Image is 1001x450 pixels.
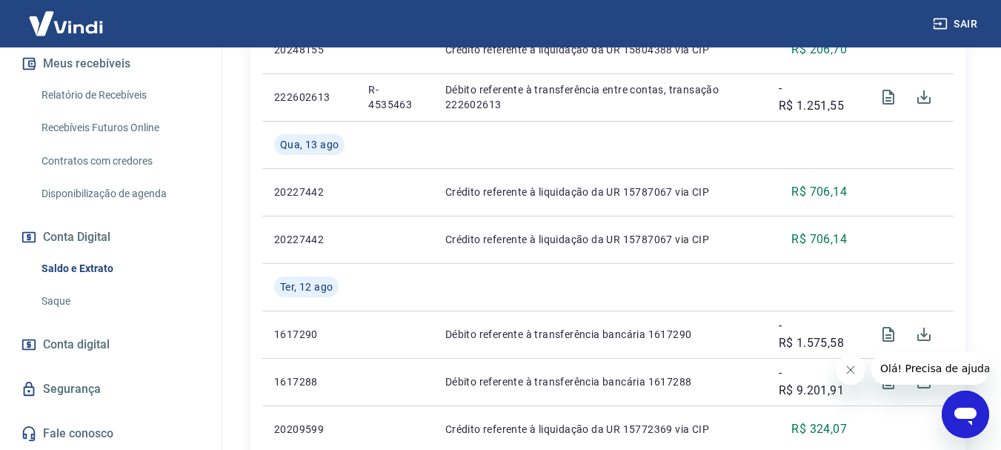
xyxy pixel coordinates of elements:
[18,47,204,80] button: Meus recebíveis
[18,1,114,46] img: Vindi
[445,327,755,342] p: Débito referente à transferência bancária 1617290
[36,80,204,110] a: Relatório de Recebíveis
[445,82,755,112] p: Débito referente à transferência entre contas, transação 222602613
[871,79,906,115] span: Visualizar
[779,79,847,115] p: -R$ 1.251,55
[779,364,847,400] p: -R$ 9.201,91
[36,254,204,284] a: Saldo e Extrato
[791,183,847,201] p: R$ 706,14
[906,317,942,352] span: Download
[445,232,755,247] p: Crédito referente à liquidação da UR 15787067 via CIP
[274,422,345,437] p: 20209599
[445,185,755,199] p: Crédito referente à liquidação da UR 15787067 via CIP
[791,231,847,248] p: R$ 706,14
[280,279,333,294] span: Ter, 12 ago
[18,328,204,361] a: Conta digital
[274,185,345,199] p: 20227442
[836,355,865,385] iframe: Fechar mensagem
[368,82,421,112] p: R-4535463
[871,352,989,385] iframe: Mensagem da empresa
[18,221,204,254] button: Conta Digital
[942,391,989,438] iframe: Botão para abrir a janela de mensagens
[18,373,204,406] a: Segurança
[43,334,110,355] span: Conta digital
[36,179,204,209] a: Disponibilização de agenda
[791,420,847,438] p: R$ 324,07
[445,374,755,389] p: Débito referente à transferência bancária 1617288
[36,286,204,317] a: Saque
[274,90,345,105] p: 222602613
[274,374,345,389] p: 1617288
[930,10,983,38] button: Sair
[274,232,345,247] p: 20227442
[445,422,755,437] p: Crédito referente à liquidação da UR 15772369 via CIP
[791,41,847,59] p: R$ 206,70
[280,137,339,152] span: Qua, 13 ago
[9,10,124,22] span: Olá! Precisa de ajuda?
[274,42,345,57] p: 20248155
[36,113,204,143] a: Recebíveis Futuros Online
[274,327,345,342] p: 1617290
[906,79,942,115] span: Download
[36,146,204,176] a: Contratos com credores
[445,42,755,57] p: Crédito referente à liquidação da UR 15804388 via CIP
[871,317,906,352] span: Visualizar
[18,417,204,450] a: Fale conosco
[779,317,847,352] p: -R$ 1.575,58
